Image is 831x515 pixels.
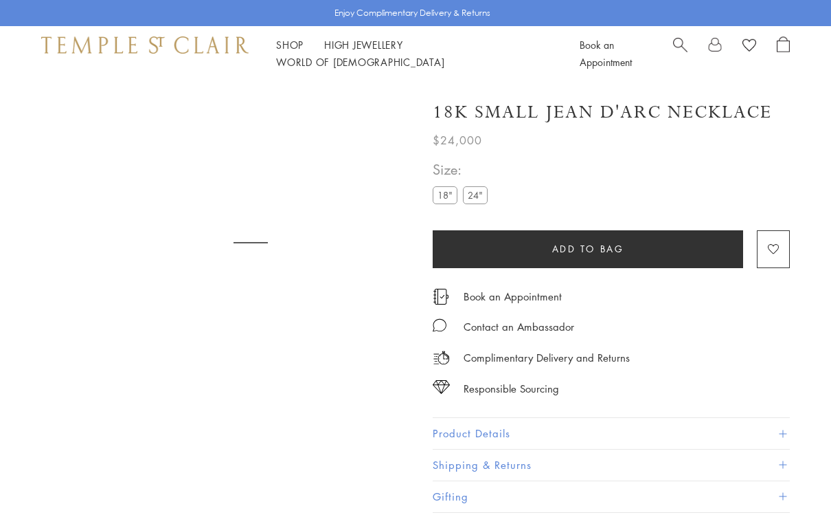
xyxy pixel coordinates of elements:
[433,100,772,124] h1: 18K Small Jean d'Arc Necklace
[433,289,449,305] img: icon_appointment.svg
[433,380,450,394] img: icon_sourcing.svg
[276,36,549,71] nav: Main navigation
[673,36,687,71] a: Search
[777,36,790,71] a: Open Shopping Bag
[762,450,817,501] iframe: Gorgias live chat messenger
[464,289,562,304] a: Book an Appointment
[433,481,790,512] button: Gifting
[433,186,457,204] label: 18"
[580,38,632,69] a: Book an Appointment
[742,36,756,57] a: View Wishlist
[276,55,444,69] a: World of [DEMOGRAPHIC_DATA]World of [DEMOGRAPHIC_DATA]
[433,349,450,366] img: icon_delivery.svg
[433,230,743,268] button: Add to bag
[433,158,493,181] span: Size:
[552,241,624,256] span: Add to bag
[463,186,488,204] label: 24"
[464,318,574,336] div: Contact an Ambassador
[41,36,249,53] img: Temple St. Clair
[464,349,630,366] p: Complimentary Delivery and Returns
[433,418,790,449] button: Product Details
[276,38,304,52] a: ShopShop
[334,6,490,20] p: Enjoy Complimentary Delivery & Returns
[433,131,482,149] span: $24,000
[433,450,790,481] button: Shipping & Returns
[433,318,446,332] img: MessageIcon-01_2.svg
[324,38,403,52] a: High JewelleryHigh Jewellery
[464,380,559,397] div: Responsible Sourcing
